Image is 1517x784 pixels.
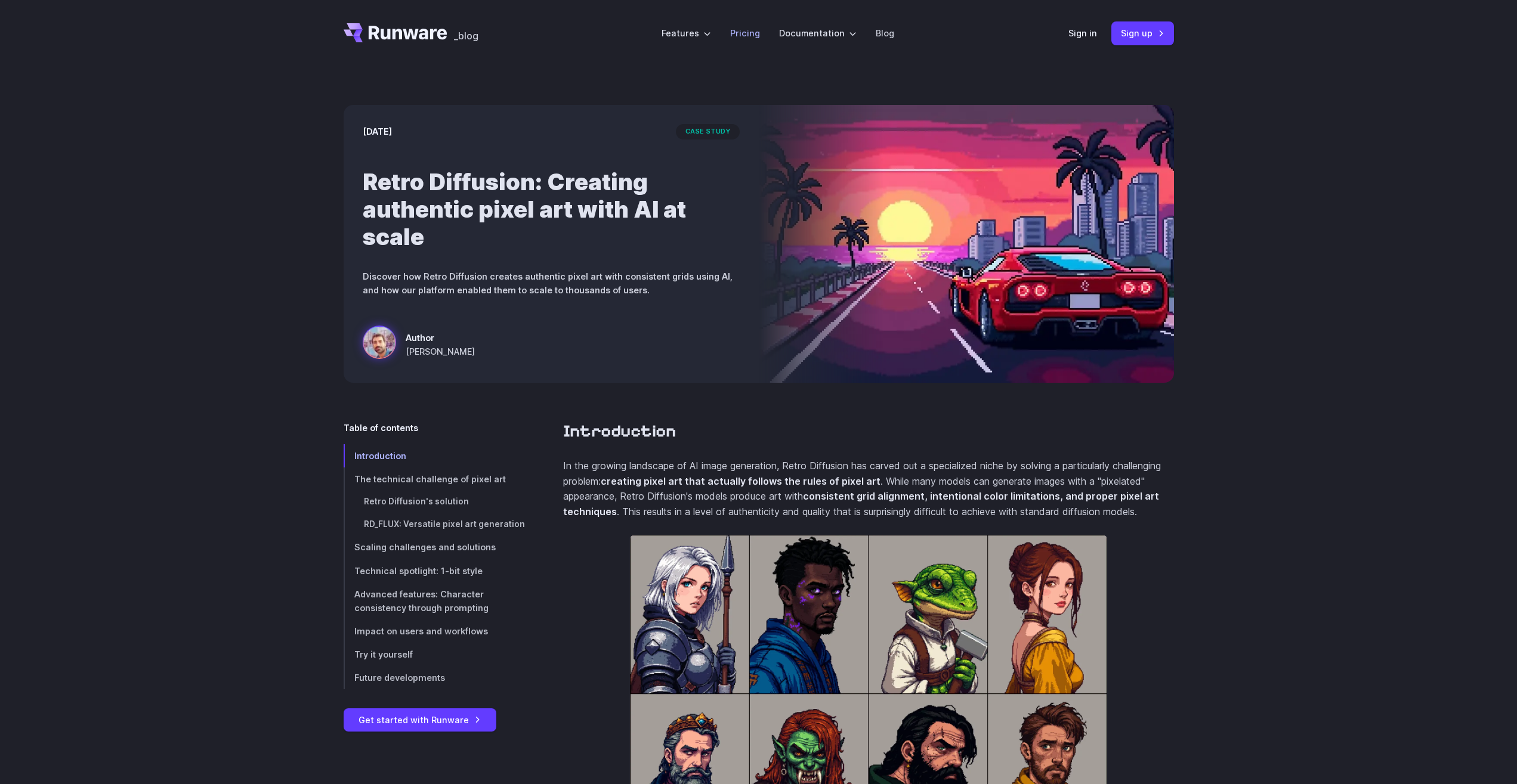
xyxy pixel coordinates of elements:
[344,513,525,536] a: RD_FLUX: Versatile pixel art generation
[406,331,475,345] span: Author
[779,26,857,40] label: Documentation
[344,444,525,467] a: Introduction
[363,168,740,250] h1: Retro Diffusion: Creating authentic pixel art with AI at scale
[344,559,525,582] a: Technical spotlight: 1-bit style
[563,421,676,442] a: Introduction
[344,421,418,435] span: Table of contents
[363,326,475,364] a: a red sports car on a futuristic highway with a sunset and city skyline in the background, styled...
[344,619,525,643] a: Impact on users and workflows
[354,673,445,683] span: Future developments
[454,31,478,41] span: _blog
[363,269,740,297] p: Discover how Retro Diffusion creates authentic pixel art with consistent grids using AI, and how ...
[344,708,496,732] a: Get started with Runware
[354,474,506,484] span: The technical challenge of pixel art
[1111,21,1174,45] a: Sign up
[876,26,894,40] a: Blog
[344,467,525,491] a: The technical challenge of pixel art
[364,497,469,506] span: Retro Diffusion's solution
[759,105,1174,383] img: a red sports car on a futuristic highway with a sunset and city skyline in the background, styled...
[344,491,525,513] a: Retro Diffusion's solution
[344,643,525,666] a: Try it yourself
[364,519,525,529] span: RD_FLUX: Versatile pixel art generation
[601,475,880,487] strong: creating pixel art that actually follows the rules of pixel art
[563,490,1159,517] strong: consistent grid alignment, intentional color limitations, and proper pixel art techniques
[454,23,478,42] a: _blog
[730,26,760,40] a: Pricing
[406,345,475,358] span: [PERSON_NAME]
[563,458,1174,519] p: In the growing landscape of AI image generation, Retro Diffusion has carved out a specialized nic...
[354,589,489,613] span: Advanced features: Character consistency through prompting
[354,649,413,659] span: Try it yourself
[354,542,496,552] span: Scaling challenges and solutions
[354,566,483,576] span: Technical spotlight: 1-bit style
[363,125,392,138] time: [DATE]
[344,666,525,689] a: Future developments
[344,23,447,42] a: Go to /
[1068,26,1097,40] a: Sign in
[676,124,740,140] span: case study
[344,582,525,619] a: Advanced features: Character consistency through prompting
[662,26,711,40] label: Features
[354,626,488,636] span: Impact on users and workflows
[354,451,406,461] span: Introduction
[344,535,525,559] a: Scaling challenges and solutions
